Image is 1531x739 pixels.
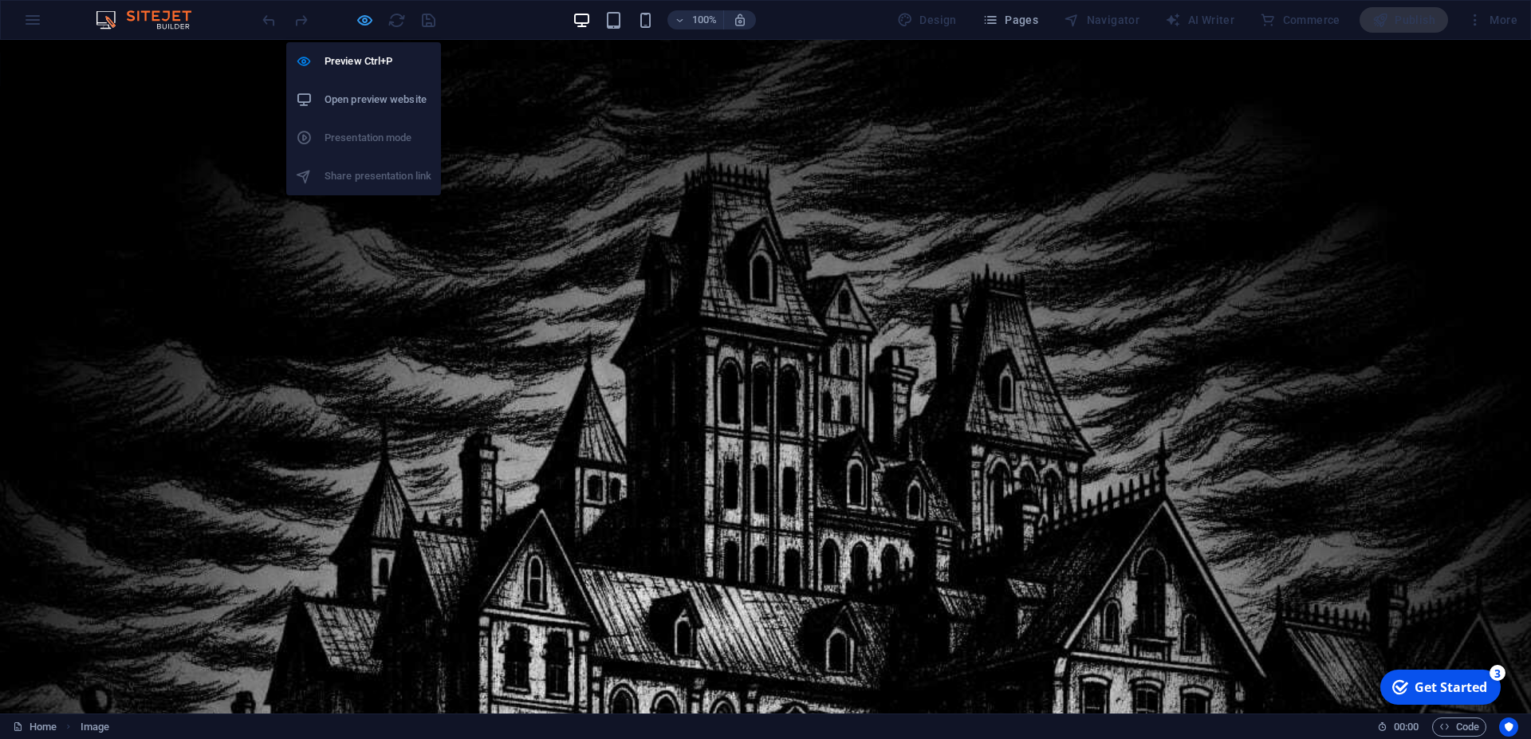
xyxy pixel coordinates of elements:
[9,6,129,41] div: Get Started 3 items remaining, 40% complete
[118,2,134,18] div: 3
[1439,717,1479,737] span: Code
[81,717,109,737] span: Click to select. Double-click to edit
[982,12,1038,28] span: Pages
[92,10,211,29] img: Editor Logo
[43,15,116,33] div: Get Started
[13,717,57,737] a: Click to cancel selection. Double-click to open Pages
[691,10,717,29] h6: 100%
[667,10,724,29] button: 100%
[1394,717,1419,737] span: 00 00
[1377,717,1419,737] h6: Session time
[976,7,1045,33] button: Pages
[1499,717,1518,737] button: Usercentrics
[325,90,431,109] h6: Open preview website
[325,52,431,71] h6: Preview Ctrl+P
[1405,721,1407,733] span: :
[891,7,963,33] div: Design (Ctrl+Alt+Y)
[1432,717,1486,737] button: Code
[81,717,109,737] nav: breadcrumb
